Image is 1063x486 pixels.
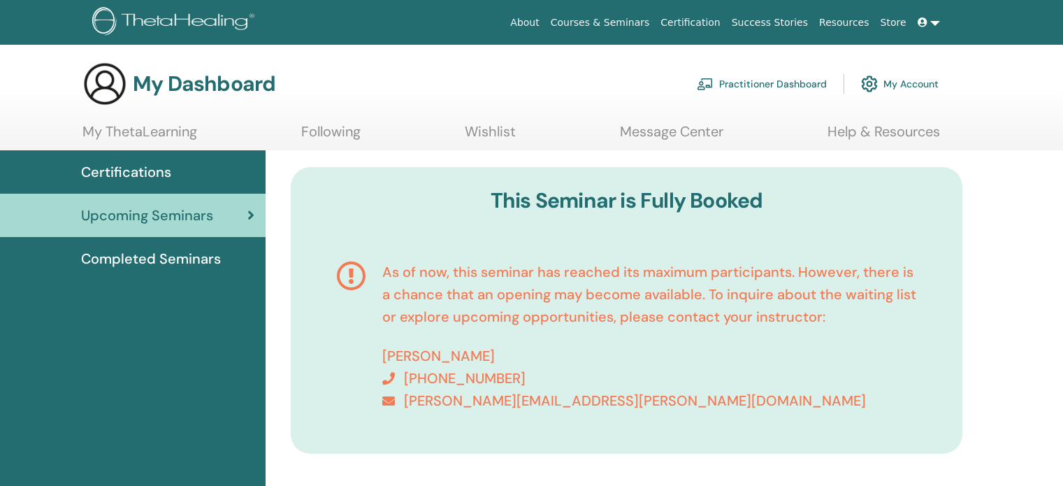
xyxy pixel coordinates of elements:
a: Wishlist [465,123,516,150]
a: Courses & Seminars [545,10,656,36]
img: chalkboard-teacher.svg [697,78,714,90]
span: Upcoming Seminars [81,205,213,226]
a: Resources [813,10,875,36]
a: Help & Resources [827,123,940,150]
a: About [505,10,544,36]
span: [PERSON_NAME][EMAIL_ADDRESS][PERSON_NAME][DOMAIN_NAME] [404,392,866,410]
span: [PHONE_NUMBER] [404,369,526,387]
h3: My Dashboard [133,71,275,97]
a: My Account [861,69,939,99]
h3: This Seminar is Fully Booked [312,188,941,213]
p: As of now, this seminar has reached its maximum participants. However, there is a chance that an ... [382,261,917,328]
img: generic-user-icon.jpg [82,62,127,106]
a: Message Center [620,123,723,150]
a: Following [301,123,361,150]
a: Store [875,10,912,36]
p: [PERSON_NAME] [382,345,917,367]
a: Success Stories [726,10,813,36]
a: Practitioner Dashboard [697,69,827,99]
a: Certification [655,10,725,36]
img: cog.svg [861,72,878,96]
img: logo.png [92,7,259,38]
span: Completed Seminars [81,248,221,269]
span: Certifications [81,162,171,183]
a: My ThetaLearning [82,123,197,150]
